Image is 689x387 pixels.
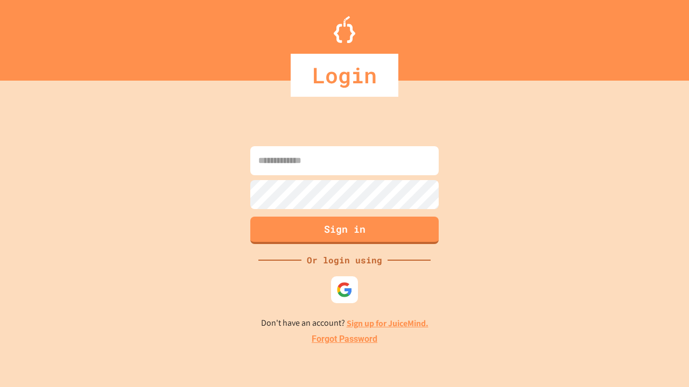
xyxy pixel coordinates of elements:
[347,318,428,329] a: Sign up for JuiceMind.
[261,317,428,330] p: Don't have an account?
[312,333,377,346] a: Forgot Password
[334,16,355,43] img: Logo.svg
[250,217,439,244] button: Sign in
[291,54,398,97] div: Login
[336,282,353,298] img: google-icon.svg
[644,344,678,376] iframe: chat widget
[600,297,678,343] iframe: chat widget
[301,254,388,267] div: Or login using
